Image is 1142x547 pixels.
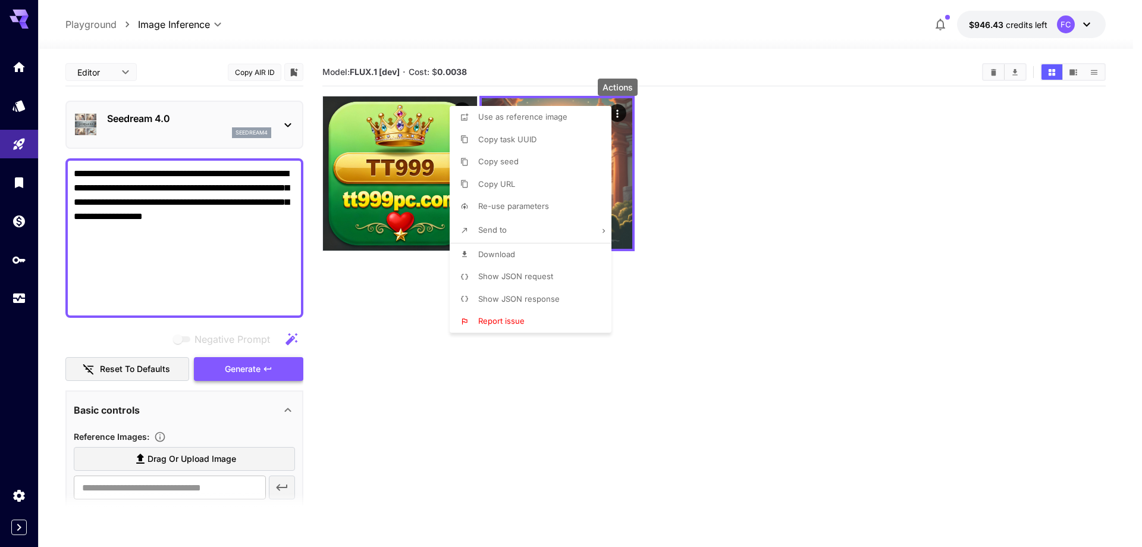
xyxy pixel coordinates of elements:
span: Send to [478,225,507,235]
div: Actions [598,79,638,96]
span: Copy task UUID [478,135,537,144]
span: Report issue [478,316,525,326]
span: Copy seed [478,157,519,166]
span: Use as reference image [478,112,567,121]
span: Show JSON response [478,294,560,304]
span: Show JSON request [478,271,553,281]
span: Download [478,249,515,259]
span: Re-use parameters [478,201,549,211]
span: Copy URL [478,179,515,189]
